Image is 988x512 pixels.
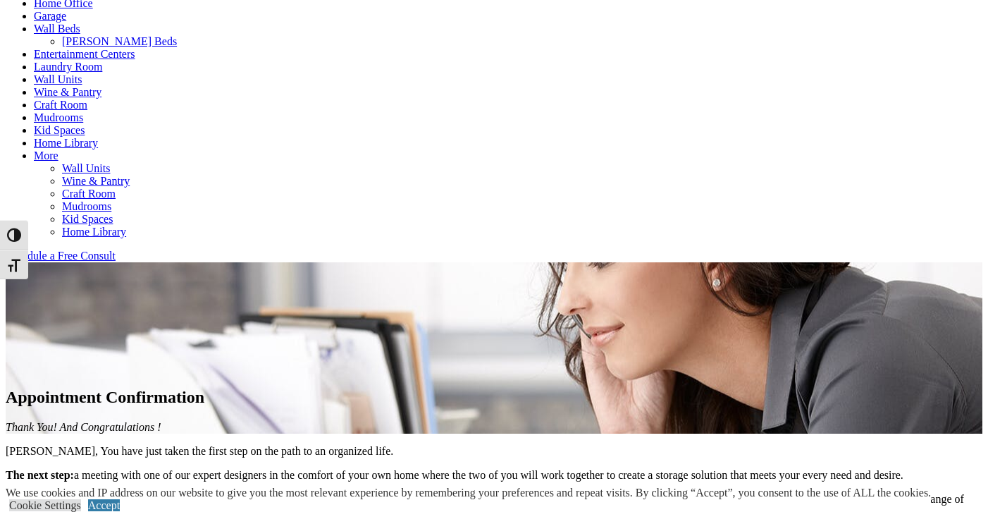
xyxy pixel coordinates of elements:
[62,162,110,174] a: Wall Units
[6,469,982,482] p: a meeting with one of our expert designers in the comfort of your own home where the two of you w...
[62,213,113,225] a: Kid Spaces
[34,111,83,123] a: Mudrooms
[9,499,81,511] a: Cookie Settings
[62,175,130,187] a: Wine & Pantry
[34,99,87,111] a: Craft Room
[62,200,111,212] a: Mudrooms
[6,250,116,262] a: Schedule a Free Consult (opens a dropdown menu)
[62,35,177,47] a: [PERSON_NAME] Beds
[34,73,82,85] a: Wall Units
[34,48,135,60] a: Entertainment Centers
[62,226,126,238] a: Home Library
[34,10,66,22] a: Garage
[6,388,982,407] h1: Appointment Confirmation
[34,61,102,73] a: Laundry Room
[6,469,74,481] strong: The next step:
[6,487,931,499] div: We use cookies and IP address on our website to give you the most relevant experience by remember...
[34,150,58,161] a: More menu text will display only on big screen
[34,137,98,149] a: Home Library
[34,124,85,136] a: Kid Spaces
[62,188,116,200] a: Craft Room
[34,23,80,35] a: Wall Beds
[88,499,120,511] a: Accept
[34,86,101,98] a: Wine & Pantry
[6,445,393,457] span: [PERSON_NAME], You have just taken the first step on the path to an organized life.
[6,421,161,433] em: Thank You! And Congratulations !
